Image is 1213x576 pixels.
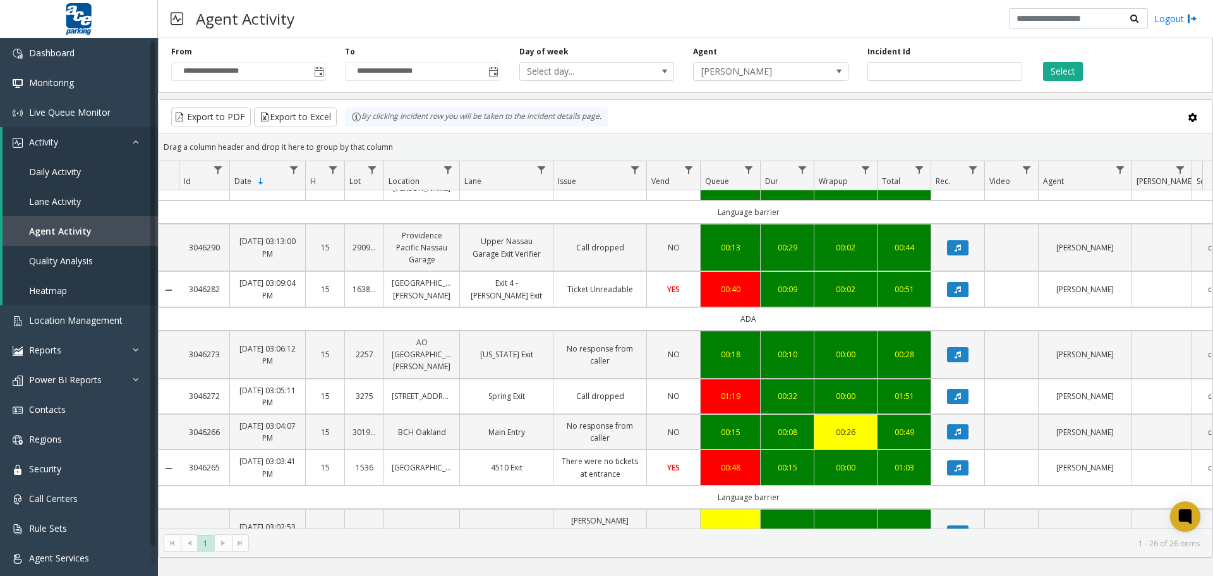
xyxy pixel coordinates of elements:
a: 00:44 [885,242,923,254]
a: There were no tickets at entrance [561,455,639,479]
a: 00:28 [885,348,923,360]
span: Security [29,463,61,475]
a: Providence Pacific Nassau Garage [392,230,452,266]
a: Call dropped [561,390,639,402]
a: 00:18 [708,348,752,360]
a: 3046265 [186,462,222,474]
a: Ticket Unreadable [561,283,639,295]
a: H Filter Menu [325,161,342,178]
span: Lane Activity [29,195,81,207]
div: 00:36 [885,527,923,539]
div: 00:00 [822,390,869,402]
img: pageIcon [171,3,183,34]
a: Collapse Details [159,463,179,474]
a: Parker Filter Menu [1172,161,1189,178]
span: Dashboard [29,47,75,59]
div: 00:13 [768,527,806,539]
a: 01:51 [885,390,923,402]
a: 00:48 [708,462,752,474]
span: Id [184,176,191,187]
a: Logout [1154,12,1197,25]
img: 'icon' [13,316,23,326]
a: 15 [313,283,337,295]
span: Toggle popup [311,63,325,80]
a: Main Entry [468,426,545,438]
a: Upper Nassau Garage Exit Verifier [468,235,545,259]
a: [GEOGRAPHIC_DATA] [PERSON_NAME] [392,277,452,301]
span: [PERSON_NAME] [694,63,817,80]
a: Issue Filter Menu [627,161,644,178]
a: Lot Filter Menu [364,161,381,178]
div: By clicking Incident row you will be taken to the incident details page. [345,107,608,126]
a: 00:23 [708,527,752,539]
a: [DATE] 03:04:07 PM [238,420,298,444]
div: 00:10 [768,348,806,360]
a: 4510 Exit [468,462,545,474]
a: Quality Analysis [3,246,158,276]
span: Reports [29,344,61,356]
a: Id Filter Menu [210,161,227,178]
span: Quality Analysis [29,255,93,267]
a: Daily Activity [3,157,158,187]
div: 00:00 [822,527,869,539]
a: [US_STATE] Exit [468,348,545,360]
span: Vend [651,176,670,187]
span: Lane [464,176,481,187]
a: Exit 4 - [PERSON_NAME] Exit [468,277,545,301]
a: Agent Activity [3,216,158,246]
a: 163838 [353,283,376,295]
label: From [171,46,192,58]
span: Monitoring [29,77,74,89]
img: 'icon' [13,138,23,148]
a: [PERSON_NAME] [1046,426,1124,438]
a: 15 [313,348,337,360]
a: 290900 [353,242,376,254]
a: Video Filter Menu [1018,161,1035,178]
div: 00:51 [885,283,923,295]
a: 15 [313,242,337,254]
a: [PERSON_NAME] [1046,242,1124,254]
a: Right Exit [468,527,545,539]
span: Contacts [29,403,66,415]
a: 01:19 [708,390,752,402]
a: Vend Filter Menu [680,161,697,178]
a: 00:09 [768,283,806,295]
span: Agent Services [29,552,89,564]
a: Activity [3,127,158,157]
a: 00:29 [768,242,806,254]
a: 00:08 [768,426,806,438]
span: Page 1 [197,535,214,552]
a: Spring Exit [468,390,545,402]
a: 3046261 [186,527,222,539]
a: [GEOGRAPHIC_DATA] [392,462,452,474]
span: YES [667,284,680,295]
div: 00:13 [708,242,752,254]
a: 2257 [353,348,376,360]
a: 15 [313,390,337,402]
img: 'icon' [13,465,23,475]
span: NO [668,349,680,360]
a: Agent Filter Menu [1112,161,1129,178]
img: logout [1187,12,1197,25]
a: [PERSON_NAME] [1046,390,1124,402]
span: Activity [29,136,58,148]
a: 3179 [353,527,376,539]
span: Select day... [520,63,643,80]
a: Lane Filter Menu [533,161,550,178]
div: 01:03 [885,462,923,474]
a: [GEOGRAPHIC_DATA] [392,527,452,539]
a: 3046266 [186,426,222,438]
a: [DATE] 03:09:04 PM [238,277,298,301]
span: Rule Sets [29,522,67,534]
a: NO [655,242,692,254]
div: 00:15 [708,426,752,438]
a: YES [655,283,692,295]
a: 00:02 [822,283,869,295]
a: 00:40 [708,283,752,295]
div: 00:00 [822,348,869,360]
